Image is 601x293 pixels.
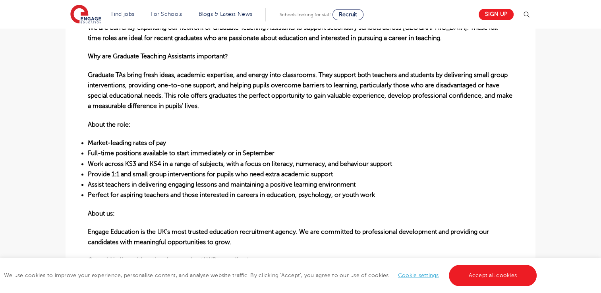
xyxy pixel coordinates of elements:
b: Full-time positions available to start immediately or in September [88,150,274,157]
b: Perfect for aspiring teachers and those interested in careers in education, psychology, or youth ... [88,191,375,199]
a: Sign up [479,9,514,20]
a: Find jobs [111,11,135,17]
b: Provide 1:1 and small group interventions for pupils who need extra academic support [88,171,333,178]
span: We use cookies to improve your experience, personalise content, and analyse website traffic. By c... [4,272,539,278]
b: About the role: [88,121,131,128]
b: Graduate TAs bring fresh ideas, academic expertise, and energy into classrooms. They support both... [88,71,512,110]
a: For Schools [151,11,182,17]
a: Blogs & Latest News [199,11,253,17]
b: Work across KS3 and KS4 in a range of subjects, with a focus on literacy, numeracy, and behaviour... [88,160,392,168]
b: Market-leading rates of pay [88,139,166,146]
b: About us: [88,210,115,217]
img: Engage Education [70,5,101,25]
b: Why are Graduate Teaching Assistants important? [88,53,228,60]
a: Accept all cookies [449,265,537,286]
a: Recruit [332,9,363,20]
span: Schools looking for staff [280,12,331,17]
a: Cookie settings [398,272,439,278]
b: Get paid in line with national pay scales (AWR compliant) [88,257,249,264]
b: Assist teachers in delivering engaging lessons and maintaining a positive learning environment [88,181,356,188]
b: Engage Education is the UK’s most trusted education recruitment agency. We are committed to profe... [88,228,489,246]
span: Recruit [339,12,357,17]
b: We are currently expanding our network of Graduate Teaching Assistants to support secondary schoo... [88,24,501,42]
